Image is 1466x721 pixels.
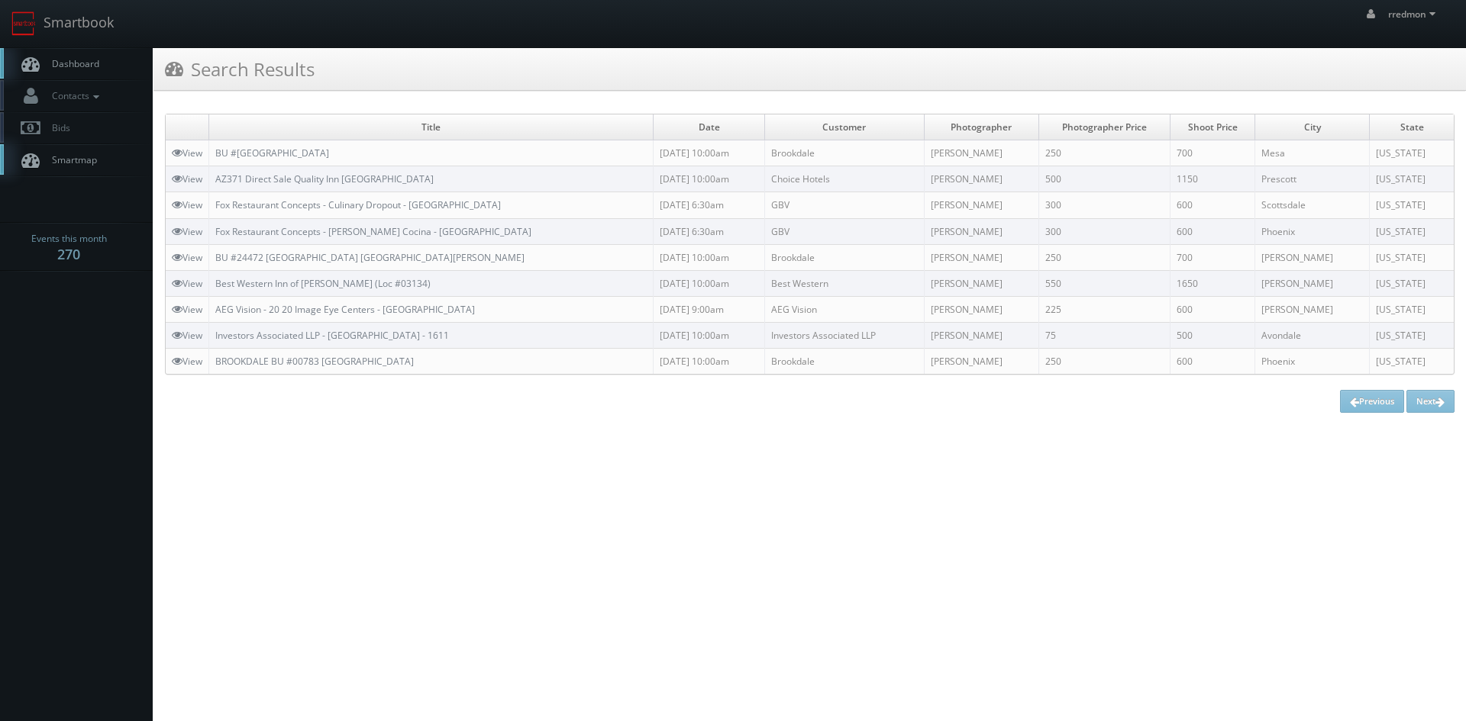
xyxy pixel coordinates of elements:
td: AEG Vision [765,296,924,322]
a: View [172,225,202,238]
strong: 270 [57,245,80,263]
td: 250 [1038,140,1171,166]
a: View [172,329,202,342]
td: Investors Associated LLP [765,323,924,349]
td: 700 [1171,140,1255,166]
td: [PERSON_NAME] [924,166,1038,192]
td: Scottsdale [1255,192,1370,218]
span: Dashboard [44,57,99,70]
span: Smartmap [44,153,97,166]
td: Mesa [1255,140,1370,166]
td: Avondale [1255,323,1370,349]
td: [DATE] 6:30am [654,218,765,244]
td: State [1370,114,1454,140]
a: Fox Restaurant Concepts - Culinary Dropout - [GEOGRAPHIC_DATA] [215,198,501,211]
a: BROOKDALE BU #00783 [GEOGRAPHIC_DATA] [215,355,414,368]
td: Phoenix [1255,218,1370,244]
td: [US_STATE] [1370,192,1454,218]
td: 250 [1038,244,1171,270]
td: Shoot Price [1171,114,1255,140]
td: 1150 [1171,166,1255,192]
td: [DATE] 10:00am [654,349,765,375]
span: Contacts [44,89,103,102]
a: BU #24472 [GEOGRAPHIC_DATA] [GEOGRAPHIC_DATA][PERSON_NAME] [215,251,525,264]
td: 600 [1171,218,1255,244]
span: rredmon [1388,8,1440,21]
td: [PERSON_NAME] [924,192,1038,218]
td: 500 [1038,166,1171,192]
td: [DATE] 10:00am [654,140,765,166]
td: Brookdale [765,349,924,375]
td: [PERSON_NAME] [924,244,1038,270]
td: Date [654,114,765,140]
td: 600 [1171,192,1255,218]
td: [US_STATE] [1370,218,1454,244]
h3: Search Results [165,56,315,82]
td: 225 [1038,296,1171,322]
td: [PERSON_NAME] [924,218,1038,244]
td: [PERSON_NAME] [924,323,1038,349]
td: Title [209,114,654,140]
td: [DATE] 10:00am [654,270,765,296]
td: Customer [765,114,924,140]
td: [US_STATE] [1370,296,1454,322]
a: Fox Restaurant Concepts - [PERSON_NAME] Cocina - [GEOGRAPHIC_DATA] [215,225,531,238]
td: [US_STATE] [1370,140,1454,166]
td: [DATE] 9:00am [654,296,765,322]
a: View [172,198,202,211]
span: Bids [44,121,70,134]
td: Brookdale [765,244,924,270]
td: 700 [1171,244,1255,270]
td: [DATE] 6:30am [654,192,765,218]
td: [PERSON_NAME] [924,270,1038,296]
td: [PERSON_NAME] [924,349,1038,375]
a: View [172,146,202,159]
td: 550 [1038,270,1171,296]
td: Photographer Price [1038,114,1171,140]
td: [DATE] 10:00am [654,166,765,192]
td: 250 [1038,349,1171,375]
td: [PERSON_NAME] [924,296,1038,322]
a: Best Western Inn of [PERSON_NAME] (Loc #03134) [215,277,431,290]
td: Phoenix [1255,349,1370,375]
td: Prescott [1255,166,1370,192]
td: [US_STATE] [1370,323,1454,349]
td: 300 [1038,192,1171,218]
td: City [1255,114,1370,140]
td: Brookdale [765,140,924,166]
td: [DATE] 10:00am [654,323,765,349]
td: [PERSON_NAME] [1255,270,1370,296]
td: GBV [765,192,924,218]
td: [DATE] 10:00am [654,244,765,270]
td: 600 [1171,296,1255,322]
a: View [172,277,202,290]
td: [US_STATE] [1370,244,1454,270]
td: 600 [1171,349,1255,375]
a: View [172,172,202,185]
a: AZ371 Direct Sale Quality Inn [GEOGRAPHIC_DATA] [215,172,434,185]
a: BU #[GEOGRAPHIC_DATA] [215,146,329,159]
td: 300 [1038,218,1171,244]
td: Photographer [924,114,1038,140]
a: AEG Vision - 20 20 Image Eye Centers - [GEOGRAPHIC_DATA] [215,303,475,316]
td: [PERSON_NAME] [1255,296,1370,322]
td: 75 [1038,323,1171,349]
a: View [172,303,202,316]
td: 500 [1171,323,1255,349]
img: smartbook-logo.png [11,11,36,36]
td: [PERSON_NAME] [1255,244,1370,270]
a: View [172,251,202,264]
a: Investors Associated LLP - [GEOGRAPHIC_DATA] - 1611 [215,329,449,342]
td: [PERSON_NAME] [924,140,1038,166]
td: 1650 [1171,270,1255,296]
td: [US_STATE] [1370,270,1454,296]
td: [US_STATE] [1370,166,1454,192]
td: GBV [765,218,924,244]
td: [US_STATE] [1370,349,1454,375]
span: Events this month [31,231,107,246]
td: Choice Hotels [765,166,924,192]
a: View [172,355,202,368]
td: Best Western [765,270,924,296]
